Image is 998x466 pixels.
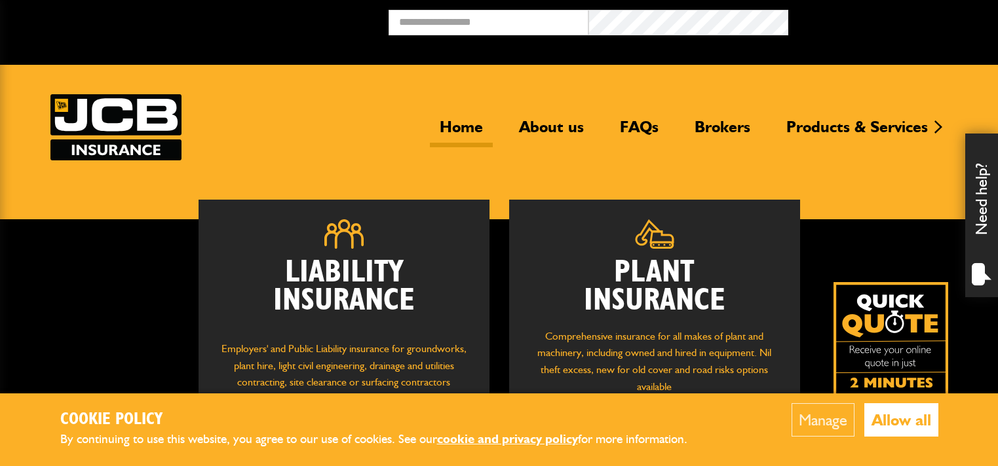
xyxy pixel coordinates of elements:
p: Employers' and Public Liability insurance for groundworks, plant hire, light civil engineering, d... [218,340,470,403]
a: About us [509,117,594,147]
img: JCB Insurance Services logo [50,94,182,160]
img: Quick Quote [834,282,948,397]
p: Comprehensive insurance for all makes of plant and machinery, including owned and hired in equipm... [529,328,780,395]
a: Home [430,117,493,147]
h2: Cookie Policy [60,410,709,430]
button: Manage [792,403,854,437]
a: Brokers [685,117,760,147]
a: FAQs [610,117,668,147]
a: cookie and privacy policy [437,431,578,446]
a: Products & Services [777,117,938,147]
h2: Plant Insurance [529,259,780,315]
button: Broker Login [788,10,988,30]
div: Need help? [965,134,998,297]
a: JCB Insurance Services [50,94,182,160]
button: Allow all [864,403,938,437]
a: Get your insurance quote isn just 2-minutes [834,282,948,397]
p: By continuing to use this website, you agree to our use of cookies. See our for more information. [60,429,709,450]
h2: Liability Insurance [218,259,470,328]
